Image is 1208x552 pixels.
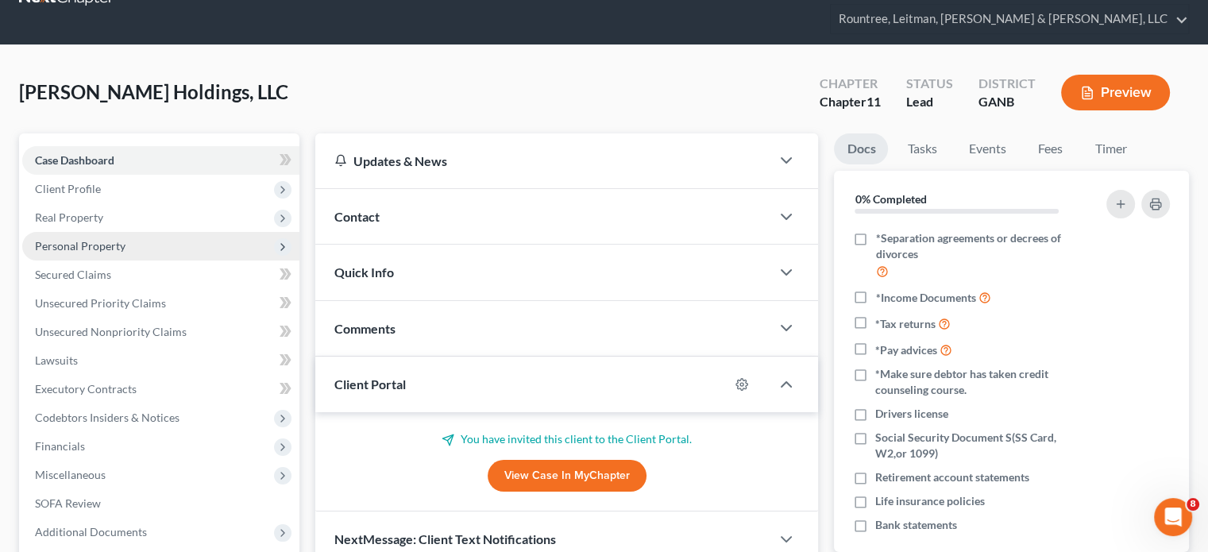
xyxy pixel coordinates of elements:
img: Profile image for Katie [45,9,71,34]
textarea: Message… [14,397,304,424]
div: Katie says… [13,125,305,326]
div: Close [279,6,307,35]
a: Events [955,133,1018,164]
a: Unsecured Nonpriority Claims [22,318,299,346]
span: *Income Documents [875,290,975,306]
h1: [PERSON_NAME] [77,8,180,20]
div: District [978,75,1036,93]
div: Chapter [820,93,881,111]
a: Executory Contracts [22,375,299,403]
span: *Pay advices [875,342,937,358]
button: Gif picker [50,430,63,443]
span: Unsecured Priority Claims [35,296,166,310]
button: go back [10,6,41,37]
a: View Case in MyChapter [488,460,646,492]
p: You have invited this client to the Client Portal. [334,431,799,447]
span: 11 [866,94,881,109]
span: *Make sure debtor has taken credit counseling course. [875,366,1086,398]
div: GANB [978,93,1036,111]
span: Lawsuits [35,353,78,367]
a: Docs [834,133,888,164]
iframe: Intercom live chat [1154,498,1192,536]
div: Status [906,75,953,93]
span: Client Profile [35,182,101,195]
span: Retirement account statements [875,469,1029,485]
span: *Tax returns [875,316,936,332]
span: 8 [1187,498,1199,511]
button: Emoji picker [25,430,37,443]
a: SOFA Review [22,489,299,518]
b: 🚨ATTN: [GEOGRAPHIC_DATA] of [US_STATE] [25,135,226,164]
span: Codebtors Insiders & Notices [35,411,179,424]
span: Life insurance policies [875,493,985,509]
span: Unsecured Nonpriority Claims [35,325,187,338]
span: Quick Info [334,264,394,280]
span: Personal Property [35,239,125,253]
span: Real Property [35,210,103,224]
span: Comments [334,321,396,336]
button: Start recording [101,430,114,443]
a: Rountree, Leitman, [PERSON_NAME] & [PERSON_NAME], LLC [831,5,1188,33]
div: Lead [906,93,953,111]
span: Executory Contracts [35,382,137,396]
a: Timer [1082,133,1139,164]
span: Drivers license [875,406,948,422]
a: Case Dashboard [22,146,299,175]
div: Chapter [820,75,881,93]
span: Additional Documents [35,525,147,538]
a: Secured Claims [22,261,299,289]
button: Send a message… [272,424,298,450]
a: Unsecured Priority Claims [22,289,299,318]
a: Tasks [894,133,949,164]
div: [PERSON_NAME] • 2m ago [25,295,153,304]
button: Upload attachment [75,430,88,443]
div: The court has added a new Credit Counseling Field that we need to update upon filing. Please remo... [25,173,248,282]
button: Preview [1061,75,1170,110]
span: Financials [35,439,85,453]
span: SOFA Review [35,496,101,510]
button: Home [249,6,279,37]
span: Contact [334,209,380,224]
a: Fees [1025,133,1075,164]
span: Miscellaneous [35,468,106,481]
a: Lawsuits [22,346,299,375]
span: Bank statements [875,517,957,533]
p: Active 12h ago [77,20,154,36]
span: Social Security Document S(SS Card, W2,or 1099) [875,430,1086,461]
span: [PERSON_NAME] Holdings, LLC [19,80,288,103]
span: Case Dashboard [35,153,114,167]
span: Secured Claims [35,268,111,281]
strong: 0% Completed [855,192,926,206]
div: Updates & News [334,152,751,169]
span: Client Portal [334,376,406,392]
div: 🚨ATTN: [GEOGRAPHIC_DATA] of [US_STATE]The court has added a new Credit Counseling Field that we n... [13,125,261,291]
span: *Separation agreements or decrees of divorces [875,230,1086,262]
span: NextMessage: Client Text Notifications [334,531,556,546]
